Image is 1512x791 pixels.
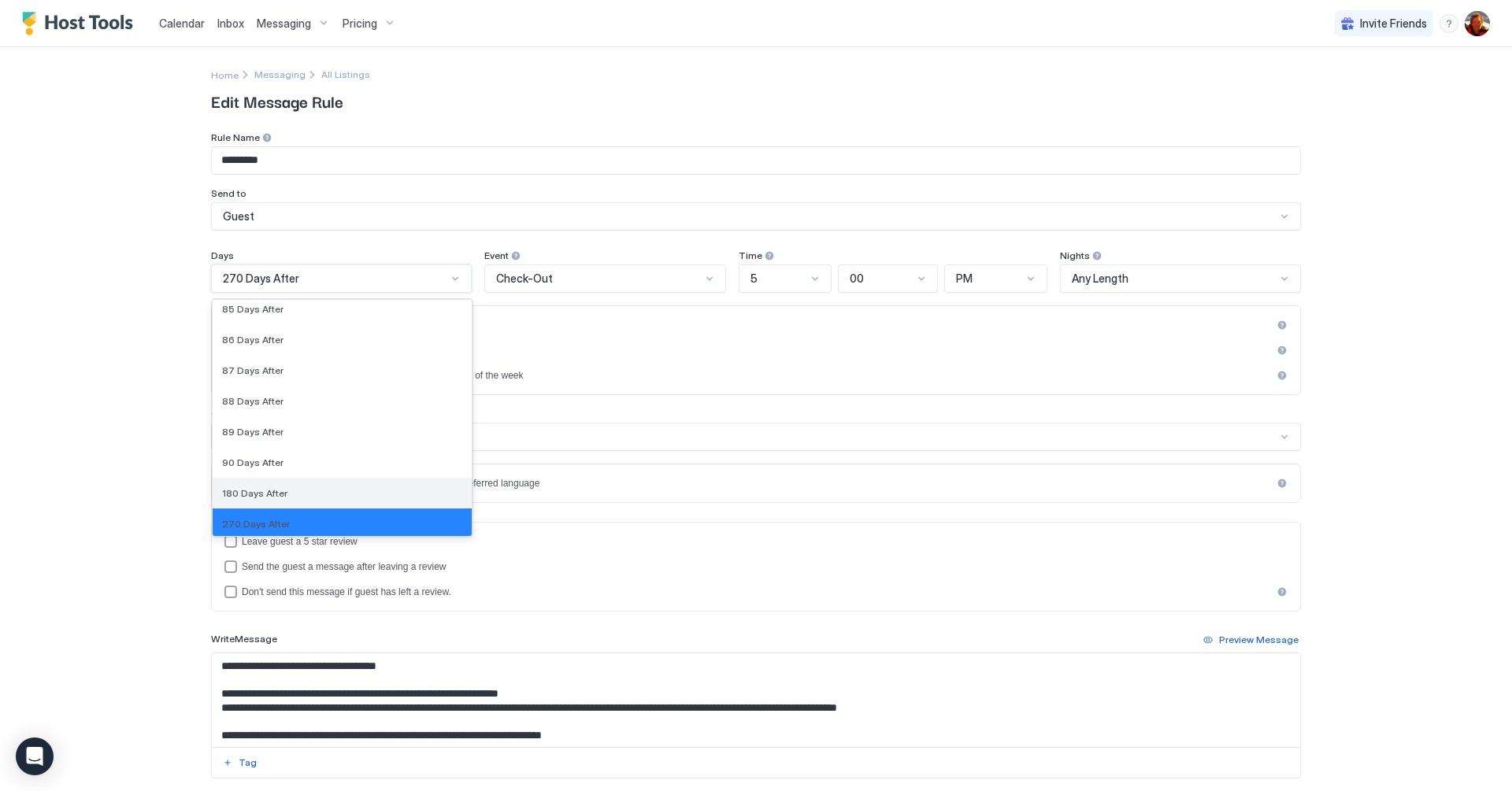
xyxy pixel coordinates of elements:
[242,345,1272,356] div: Only send if there is availability before the reservation
[223,272,299,286] span: 270 Days After
[222,456,283,468] span: 90 Days After
[211,187,246,199] span: Send to
[211,408,254,420] span: Channels
[211,69,239,81] span: Home
[211,633,277,645] span: Write Message
[159,15,205,31] a: Calendar
[496,272,553,286] span: Check-Out
[222,487,287,499] span: 180 Days After
[211,66,239,83] div: Breadcrumb
[224,344,1288,357] div: beforeReservation
[222,303,283,315] span: 85 Days After
[16,737,54,775] div: Open Intercom Messenger
[254,68,306,80] div: Breadcrumb
[224,369,1288,382] div: isLimited
[484,249,509,261] span: Event
[1465,11,1490,36] div: User profile
[212,653,1301,747] textarea: Input Field
[224,586,1288,598] div: disableMessageAfterReview
[242,478,1272,489] div: Send a different message depending on the guest's preferred language
[211,131,260,143] span: Rule Name
[242,370,1272,381] div: Only send if check-in or check-out fall on selected days of the week
[211,66,239,83] a: Home
[159,17,205,30] span: Calendar
[242,536,1288,547] div: Leave guest a 5 star review
[343,17,377,31] span: Pricing
[217,15,244,31] a: Inbox
[22,12,140,35] a: Host Tools Logo
[223,209,254,224] span: Guest
[1072,272,1128,286] span: Any Length
[222,518,290,530] span: 270 Days After
[224,319,1288,331] div: afterReservation
[254,68,306,80] span: Messaging
[224,560,1288,573] div: sendMessageAfterLeavingReview
[224,535,1288,548] div: reviewEnabled
[242,561,1288,572] div: Send the guest a message after leaving a review
[850,272,864,286] span: 00
[1360,17,1427,31] span: Invite Friends
[239,756,257,770] div: Tag
[1060,249,1090,261] span: Nights
[212,147,1300,174] input: Input Field
[222,426,283,438] span: 89 Days After
[242,320,1272,331] div: Only send if there is availability after the reservation
[222,395,283,407] span: 88 Days After
[220,753,259,772] button: Tag
[257,17,311,31] span: Messaging
[1440,14,1458,33] div: menu
[321,68,370,80] span: Breadcrumb
[224,477,1288,490] div: languagesEnabled
[739,249,762,261] span: Time
[242,586,1272,597] div: Don't send this message if guest has left a review.
[222,334,283,346] span: 86 Days After
[217,17,244,30] span: Inbox
[750,272,758,286] span: 5
[956,272,973,286] span: PM
[211,89,1301,113] span: Edit Message Rule
[1201,630,1301,649] button: Preview Message
[1219,633,1299,647] div: Preview Message
[211,249,234,261] span: Days
[222,364,283,376] span: 87 Days After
